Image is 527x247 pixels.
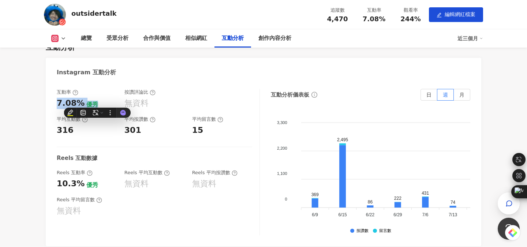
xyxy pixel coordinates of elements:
div: 創作內容分析 [258,34,291,43]
tspan: 1,100 [277,172,287,176]
iframe: Help Scout Beacon - Open [498,218,520,240]
div: 10.3% [57,178,85,190]
div: 316 [57,125,74,136]
div: 平均按讚數 [124,116,156,123]
tspan: 6/22 [366,213,374,218]
div: outsidertalk [71,9,117,18]
div: Reels 互動數據 [57,154,97,162]
div: 無資料 [124,98,149,109]
div: 平均留言數 [192,116,223,123]
div: 互動率 [360,7,388,14]
div: 近三個月 [457,33,483,44]
div: 互動率 [57,89,78,96]
tspan: 0 [285,197,287,201]
div: 觀看率 [397,7,425,14]
div: 追蹤數 [324,7,351,14]
tspan: 6/29 [393,213,402,218]
div: Instagram 互動分析 [57,68,116,76]
tspan: 6/15 [338,213,347,218]
div: 7.08% [57,98,85,109]
img: KOL Avatar [44,4,66,26]
tspan: 7/6 [422,213,428,218]
span: 4,470 [327,15,348,23]
div: 優秀 [86,101,98,109]
span: 日 [426,92,431,98]
div: 301 [124,125,141,136]
div: 相似網紅 [185,34,207,43]
div: 合作與價值 [143,34,171,43]
tspan: 2,200 [277,146,287,150]
span: 244% [400,15,421,23]
span: edit [437,12,442,18]
div: 留言數 [379,229,391,233]
div: 總覽 [81,34,92,43]
div: 優秀 [86,181,98,189]
div: 互動分析儀表板 [271,91,309,99]
span: info-circle [310,91,318,99]
div: Reels 互動率 [57,169,93,176]
div: 無資料 [57,205,81,217]
div: 按讚評論比 [124,89,156,96]
div: 無資料 [192,178,216,190]
span: 編輯網紅檔案 [445,11,475,17]
div: 按讚數 [356,229,369,233]
div: Reels 平均互動數 [124,169,170,176]
span: 月 [459,92,464,98]
div: Reels 平均留言數 [57,197,102,203]
span: 週 [443,92,448,98]
tspan: 6/9 [312,213,318,218]
tspan: 7/13 [448,213,457,218]
div: 互動分析 [222,34,244,43]
span: 7.08% [363,15,385,23]
div: 平均互動數 [57,116,88,123]
div: 無資料 [124,178,149,190]
tspan: 3,300 [277,120,287,125]
div: 15 [192,125,203,136]
button: edit編輯網紅檔案 [429,7,483,22]
div: 受眾分析 [106,34,128,43]
div: Reels 平均按讚數 [192,169,238,176]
